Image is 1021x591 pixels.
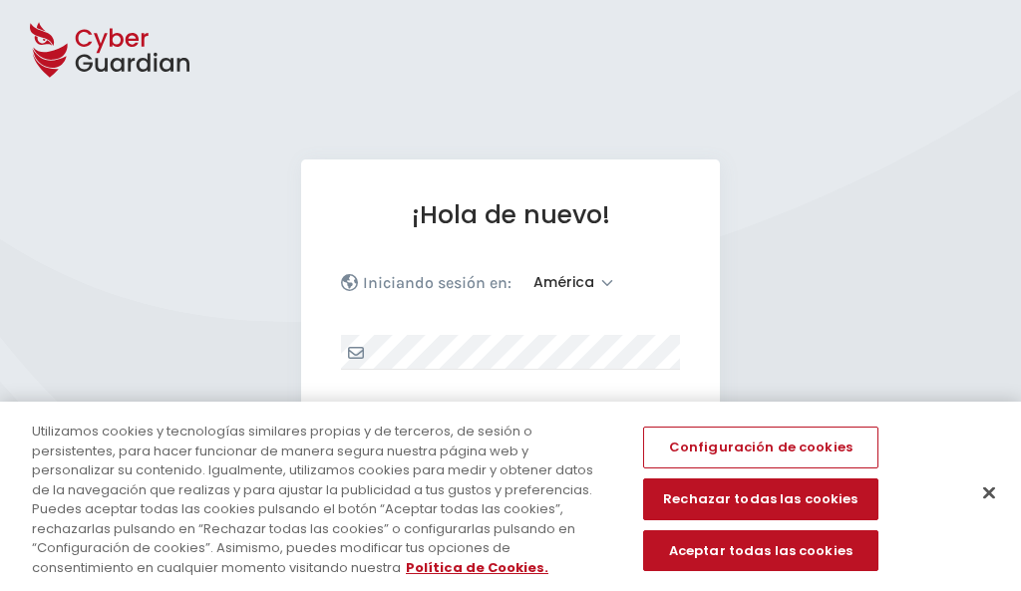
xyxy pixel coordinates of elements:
[406,558,548,577] a: Más información sobre su privacidad, se abre en una nueva pestaña
[363,273,511,293] p: Iniciando sesión en:
[643,427,878,468] button: Configuración de cookies
[643,478,878,520] button: Rechazar todas las cookies
[32,422,612,577] div: Utilizamos cookies y tecnologías similares propias y de terceros, de sesión o persistentes, para ...
[341,199,680,230] h1: ¡Hola de nuevo!
[643,529,878,571] button: Aceptar todas las cookies
[967,471,1011,515] button: Cerrar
